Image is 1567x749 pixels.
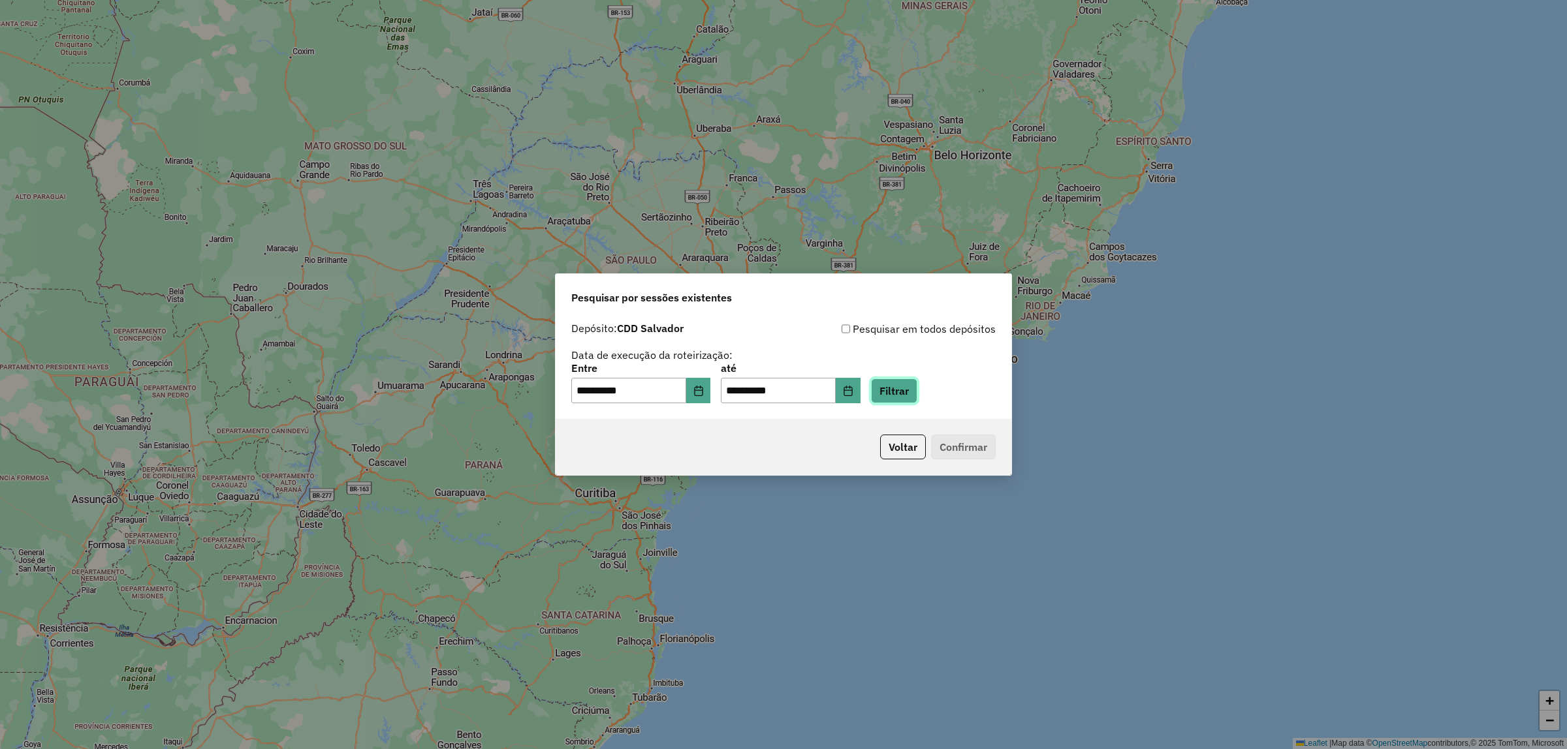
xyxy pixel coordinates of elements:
span: Pesquisar por sessões existentes [571,290,732,305]
label: Depósito: [571,320,684,336]
button: Voltar [880,435,926,459]
button: Filtrar [871,378,917,403]
strong: CDD Salvador [617,322,684,335]
button: Choose Date [836,378,861,404]
label: Data de execução da roteirização: [571,347,733,363]
label: até [721,360,860,376]
button: Choose Date [686,378,711,404]
div: Pesquisar em todos depósitos [783,321,996,337]
label: Entre [571,360,710,376]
